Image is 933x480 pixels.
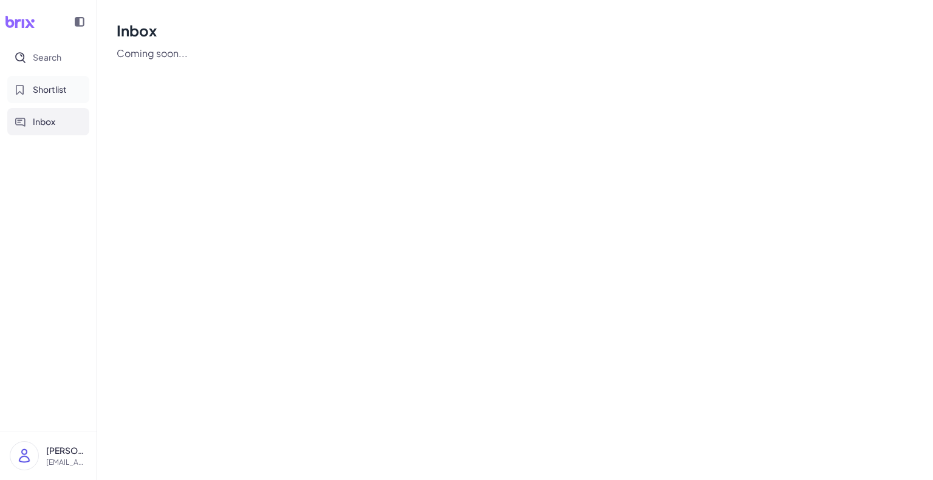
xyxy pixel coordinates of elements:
p: [PERSON_NAME] ([PERSON_NAME]) [46,444,87,457]
button: Shortlist [7,76,89,103]
h1: Inbox [117,19,914,41]
p: [EMAIL_ADDRESS][DOMAIN_NAME] [46,457,87,468]
img: user_logo.png [10,442,38,470]
span: Inbox [33,115,55,128]
button: Search [7,44,89,71]
span: Search [33,51,61,64]
p: Coming soon... [117,46,914,61]
span: Shortlist [33,83,67,96]
button: Inbox [7,108,89,135]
